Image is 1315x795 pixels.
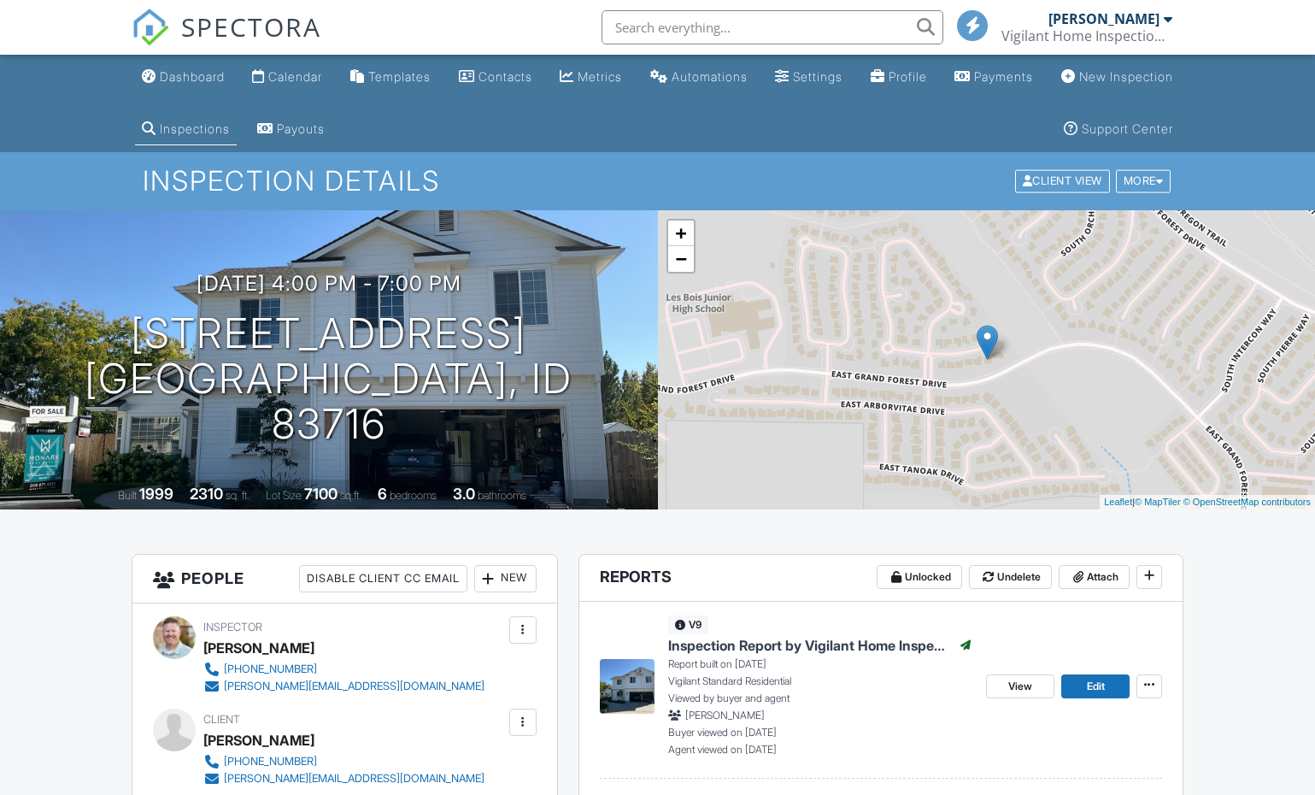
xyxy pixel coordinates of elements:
[27,311,631,446] h1: [STREET_ADDRESS] [GEOGRAPHIC_DATA], ID 83716
[299,565,467,592] div: Disable Client CC Email
[1082,121,1173,136] div: Support Center
[474,565,537,592] div: New
[135,62,232,93] a: Dashboard
[1054,62,1180,93] a: New Inspection
[277,121,325,136] div: Payouts
[203,661,484,678] a: [PHONE_NUMBER]
[974,69,1033,84] div: Payments
[1100,495,1315,509] div: |
[135,114,237,145] a: Inspections
[1015,170,1110,193] div: Client View
[390,489,437,502] span: bedrooms
[1048,10,1159,27] div: [PERSON_NAME]
[226,489,249,502] span: sq. ft.
[224,772,484,786] div: [PERSON_NAME][EMAIL_ADDRESS][DOMAIN_NAME]
[768,62,849,93] a: Settings
[378,485,387,503] div: 6
[160,121,230,136] div: Inspections
[478,69,532,84] div: Contacts
[224,680,484,693] div: [PERSON_NAME][EMAIL_ADDRESS][DOMAIN_NAME]
[478,489,526,502] span: bathrooms
[118,489,137,502] span: Built
[668,221,694,246] a: Zoom in
[304,485,338,503] div: 7100
[1079,69,1173,84] div: New Inspection
[578,69,622,84] div: Metrics
[793,69,842,84] div: Settings
[368,69,431,84] div: Templates
[672,69,748,84] div: Automations
[1001,27,1172,44] div: Vigilant Home Inspections LLC
[203,727,314,753] div: [PERSON_NAME]
[268,69,322,84] div: Calendar
[340,489,361,502] span: sq.ft.
[453,485,475,503] div: 3.0
[143,166,1173,196] h1: Inspection Details
[643,62,754,93] a: Automations (Basic)
[203,678,484,695] a: [PERSON_NAME][EMAIL_ADDRESS][DOMAIN_NAME]
[132,555,557,604] h3: People
[203,713,240,726] span: Client
[266,489,302,502] span: Lot Size
[668,246,694,272] a: Zoom out
[1183,497,1311,507] a: © OpenStreetMap contributors
[132,9,169,46] img: The Best Home Inspection Software - Spectora
[203,621,262,633] span: Inspector
[1013,174,1114,186] a: Client View
[181,9,321,44] span: SPECTORA
[190,485,223,503] div: 2310
[203,770,484,787] a: [PERSON_NAME][EMAIL_ADDRESS][DOMAIN_NAME]
[203,753,484,770] a: [PHONE_NUMBER]
[864,62,934,93] a: Company Profile
[452,62,539,93] a: Contacts
[139,485,173,503] div: 1999
[889,69,927,84] div: Profile
[245,62,329,93] a: Calendar
[203,635,314,661] div: [PERSON_NAME]
[1116,170,1171,193] div: More
[343,62,437,93] a: Templates
[132,23,321,59] a: SPECTORA
[224,662,317,676] div: [PHONE_NUMBER]
[250,114,332,145] a: Payouts
[553,62,629,93] a: Metrics
[160,69,225,84] div: Dashboard
[602,10,943,44] input: Search everything...
[1104,497,1132,507] a: Leaflet
[948,62,1040,93] a: Payments
[224,755,317,768] div: [PHONE_NUMBER]
[1135,497,1181,507] a: © MapTiler
[197,272,461,295] h3: [DATE] 4:00 pm - 7:00 pm
[1057,114,1180,145] a: Support Center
